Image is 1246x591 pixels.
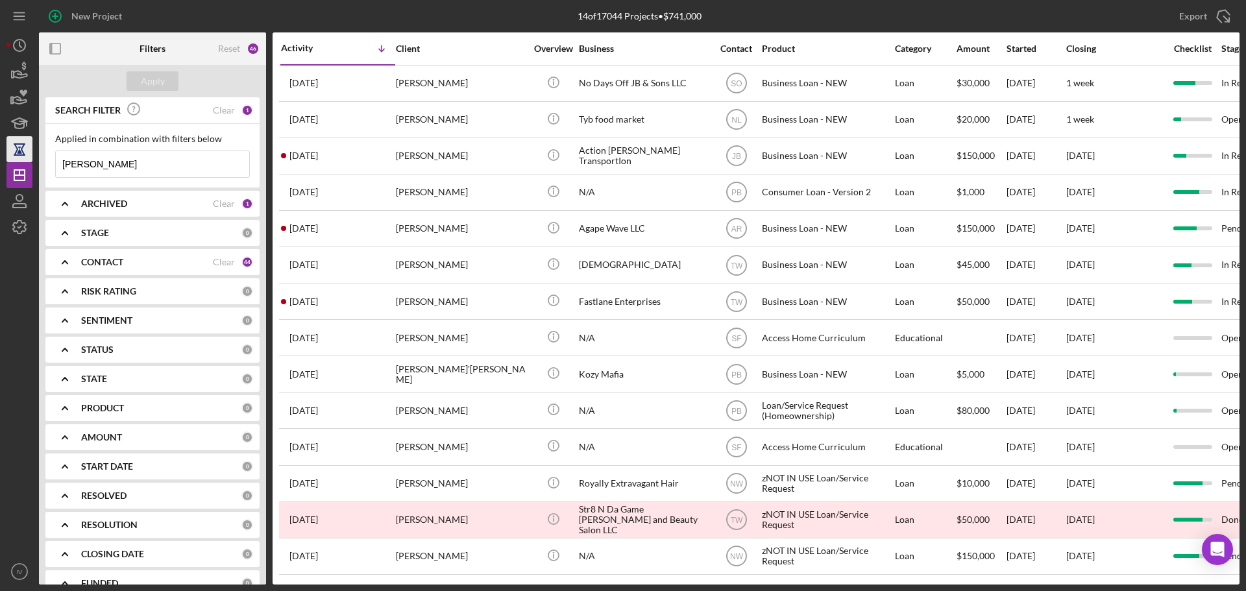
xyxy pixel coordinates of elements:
[1007,103,1065,137] div: [DATE]
[396,211,526,246] div: [PERSON_NAME]
[241,461,253,472] div: 0
[895,539,955,573] div: Loan
[895,503,955,537] div: Loan
[241,490,253,501] div: 0
[81,578,118,588] b: FUNDED
[6,559,32,585] button: IV
[579,393,709,428] div: N/A
[289,223,318,234] time: 2025-04-30 04:27
[762,66,892,101] div: Business Loan - NEW
[762,393,892,428] div: Loan/Service Request (Homeownership)
[1066,296,1095,307] time: [DATE]
[140,43,165,54] b: Filters
[396,284,526,319] div: [PERSON_NAME]
[762,466,892,501] div: zNOT IN USE Loan/Service Request
[579,66,709,101] div: No Days Off JB & Sons LLC
[141,71,165,91] div: Apply
[957,248,1005,282] div: $45,000
[1007,175,1065,210] div: [DATE]
[81,286,136,296] b: RISK RATING
[396,139,526,173] div: [PERSON_NAME]
[957,175,1005,210] div: $1,000
[81,374,107,384] b: STATE
[762,503,892,537] div: zNOT IN USE Loan/Service Request
[289,514,318,525] time: 2024-02-27 21:56
[241,373,253,385] div: 0
[579,429,709,464] div: N/A
[81,257,123,267] b: CONTACT
[289,405,318,416] time: 2024-07-25 06:44
[579,357,709,391] div: Kozy Mafia
[396,466,526,501] div: [PERSON_NAME]
[762,429,892,464] div: Access Home Curriculum
[1179,3,1207,29] div: Export
[241,104,253,116] div: 1
[289,369,318,380] time: 2024-12-12 20:32
[289,187,318,197] time: 2025-05-12 15:22
[396,103,526,137] div: [PERSON_NAME]
[55,105,121,115] b: SEARCH FILTER
[289,78,318,88] time: 2025-08-18 20:49
[1007,320,1065,355] div: [DATE]
[762,539,892,573] div: zNOT IN USE Loan/Service Request
[1007,466,1065,501] div: [DATE]
[281,43,338,53] div: Activity
[731,443,741,452] text: SF
[1066,441,1095,452] time: [DATE]
[730,479,744,488] text: NW
[579,139,709,173] div: Action [PERSON_NAME] TransportIon
[289,259,318,270] time: 2025-04-04 21:19
[396,320,526,355] div: [PERSON_NAME]
[1166,3,1240,29] button: Export
[730,297,742,306] text: TW
[731,370,741,379] text: PB
[762,284,892,319] div: Business Loan - NEW
[957,66,1005,101] div: $30,000
[730,261,742,270] text: TW
[396,43,526,54] div: Client
[396,503,526,537] div: [PERSON_NAME]
[81,490,127,501] b: RESOLVED
[289,296,318,307] time: 2025-04-02 16:33
[579,539,709,573] div: N/A
[247,42,260,55] div: 46
[1007,66,1065,101] div: [DATE]
[241,519,253,531] div: 0
[579,503,709,537] div: Str8 N Da Game [PERSON_NAME] and Beauty Salon LLC
[241,548,253,560] div: 0
[957,503,1005,537] div: $50,000
[731,188,741,197] text: PB
[81,344,114,355] b: STATUS
[731,79,742,88] text: SO
[957,43,1005,54] div: Amount
[81,315,132,326] b: SENTIMENT
[730,516,742,525] text: TW
[396,66,526,101] div: [PERSON_NAME]
[895,211,955,246] div: Loan
[1066,114,1094,125] time: 1 week
[579,103,709,137] div: Tyb food market
[1066,332,1095,343] time: [DATE]
[762,103,892,137] div: Business Loan - NEW
[1007,139,1065,173] div: [DATE]
[895,66,955,101] div: Loan
[81,432,122,442] b: AMOUNT
[1066,259,1095,270] time: [DATE]
[712,43,761,54] div: Contact
[895,284,955,319] div: Loan
[81,461,133,472] b: START DATE
[1066,43,1164,54] div: Closing
[957,357,1005,391] div: $5,000
[241,256,253,268] div: 44
[731,152,740,161] text: JB
[762,175,892,210] div: Consumer Loan - Version 2
[241,198,253,210] div: 1
[579,175,709,210] div: N/A
[1066,150,1095,161] time: [DATE]
[895,393,955,428] div: Loan
[289,114,318,125] time: 2025-07-23 17:14
[957,211,1005,246] div: $150,000
[1066,186,1095,197] time: [DATE]
[1007,284,1065,319] div: [DATE]
[1066,550,1095,561] time: [DATE]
